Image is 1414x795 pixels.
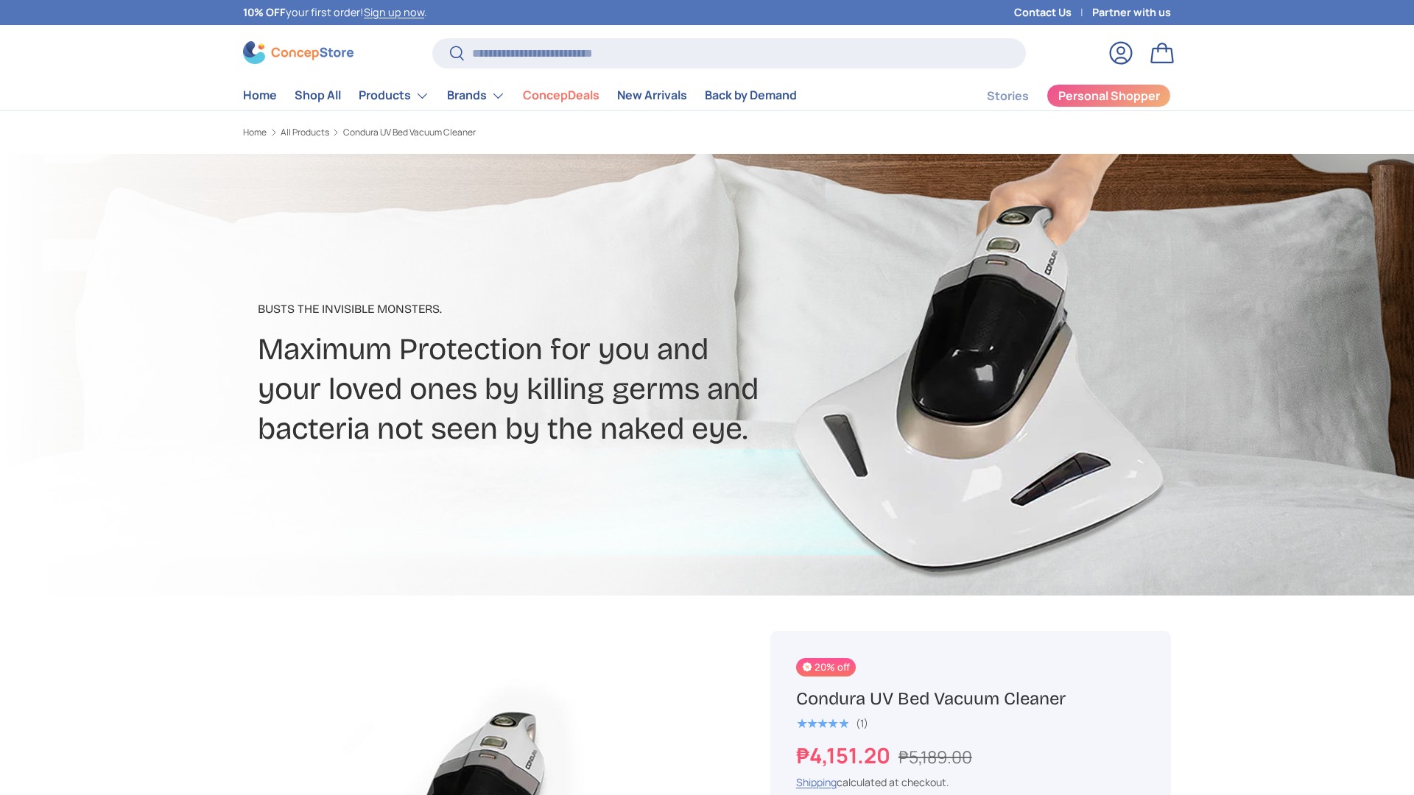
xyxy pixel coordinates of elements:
[1014,4,1092,21] a: Contact Us
[258,330,823,449] h2: Maximum Protection for you and your loved ones by killing germs and bacteria not seen by the nake...
[350,81,438,110] summary: Products
[796,688,1145,710] h1: Condura UV Bed Vacuum Cleaner
[1058,90,1160,102] span: Personal Shopper
[243,81,277,110] a: Home
[343,128,476,137] a: Condura UV Bed Vacuum Cleaner
[523,81,599,110] a: ConcepDeals
[364,5,424,19] a: Sign up now
[796,774,1145,790] div: calculated at checkout.
[281,128,329,137] a: All Products
[705,81,797,110] a: Back by Demand
[617,81,687,110] a: New Arrivals
[243,41,353,64] img: ConcepStore
[359,81,429,110] a: Products
[796,714,868,730] a: 5.0 out of 5.0 stars (1)
[438,81,514,110] summary: Brands
[243,5,286,19] strong: 10% OFF
[856,718,868,729] div: (1)
[796,717,848,730] div: 5.0 out of 5.0 stars
[796,741,894,770] strong: ₱4,151.20
[1092,4,1171,21] a: Partner with us
[447,81,505,110] a: Brands
[796,716,848,731] span: ★★★★★
[258,300,823,318] p: Busts The Invisible Monsters​.
[1047,84,1171,107] a: Personal Shopper
[243,128,267,137] a: Home
[243,81,797,110] nav: Primary
[243,4,427,21] p: your first order! .
[898,745,972,768] s: ₱5,189.00
[952,81,1171,110] nav: Secondary
[295,81,341,110] a: Shop All
[243,126,735,139] nav: Breadcrumbs
[796,775,837,789] a: Shipping
[796,658,856,676] span: 20% off
[987,82,1029,110] a: Stories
